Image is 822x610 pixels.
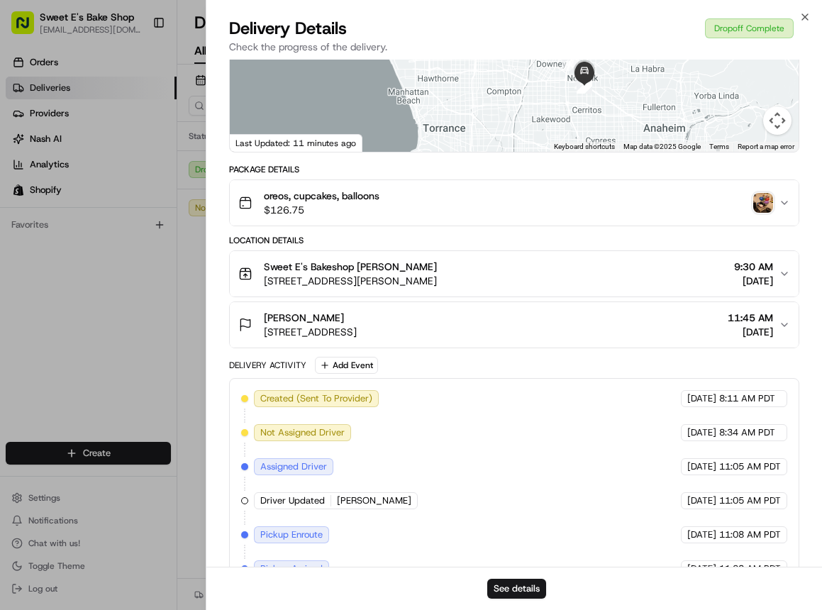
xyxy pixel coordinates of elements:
[719,460,781,473] span: 11:05 AM PDT
[28,317,109,331] span: Knowledge Base
[687,460,716,473] span: [DATE]
[687,494,716,507] span: [DATE]
[14,14,43,43] img: Nash
[229,40,799,54] p: Check the progress of the delivery.
[264,274,437,288] span: [STREET_ADDRESS][PERSON_NAME]
[230,134,362,152] div: Last Updated: 11 minutes ago
[554,142,615,152] button: Keyboard shortcuts
[264,325,357,339] span: [STREET_ADDRESS]
[260,392,372,405] span: Created (Sent To Provider)
[14,206,37,229] img: Joana Marie Avellanoza
[199,220,228,231] span: [DATE]
[264,260,437,274] span: Sweet E's Bakeshop [PERSON_NAME]
[709,143,729,150] a: Terms (opens in new tab)
[719,562,781,575] span: 11:08 AM PDT
[260,494,325,507] span: Driver Updated
[134,317,228,331] span: API Documentation
[315,357,378,374] button: Add Event
[264,311,344,325] span: [PERSON_NAME]
[30,135,55,161] img: 1727276513143-84d647e1-66c0-4f92-a045-3c9f9f5dfd92
[37,91,234,106] input: Clear
[233,133,280,152] img: Google
[728,311,773,325] span: 11:45 AM
[233,133,280,152] a: Open this area in Google Maps (opens a new window)
[229,164,799,175] div: Package Details
[337,494,411,507] span: [PERSON_NAME]
[120,318,131,330] div: 💻
[28,259,40,270] img: 1736555255976-a54dd68f-1ca7-489b-9aae-adbdc363a1c4
[687,426,716,439] span: [DATE]
[14,135,40,161] img: 1736555255976-a54dd68f-1ca7-489b-9aae-adbdc363a1c4
[44,220,188,231] span: [PERSON_NAME] [PERSON_NAME]
[141,352,172,362] span: Pylon
[230,251,799,296] button: Sweet E's Bakeshop [PERSON_NAME][STREET_ADDRESS][PERSON_NAME]9:30 AM[DATE]
[220,182,258,199] button: See all
[577,78,592,94] div: 23
[14,245,37,267] img: Liam S.
[118,258,123,270] span: •
[241,140,258,157] button: Start new chat
[264,189,379,203] span: oreos, cupcakes, balloons
[623,143,701,150] span: Map data ©2025 Google
[260,528,323,541] span: Pickup Enroute
[734,260,773,274] span: 9:30 AM
[100,351,172,362] a: Powered byPylon
[763,106,792,135] button: Map camera controls
[562,55,577,71] div: 17
[687,392,716,405] span: [DATE]
[260,426,345,439] span: Not Assigned Driver
[14,318,26,330] div: 📗
[719,494,781,507] span: 11:05 AM PDT
[114,311,233,337] a: 💻API Documentation
[64,150,195,161] div: We're available if you need us!
[126,258,155,270] span: [DATE]
[191,220,196,231] span: •
[229,235,799,246] div: Location Details
[719,426,775,439] span: 8:34 AM PDT
[719,392,775,405] span: 8:11 AM PDT
[728,325,773,339] span: [DATE]
[230,180,799,226] button: oreos, cupcakes, balloons$126.75photo_proof_of_delivery image
[260,460,327,473] span: Assigned Driver
[734,274,773,288] span: [DATE]
[64,135,233,150] div: Start new chat
[738,143,794,150] a: Report a map error
[487,579,546,599] button: See details
[687,562,716,575] span: [DATE]
[753,193,773,213] img: photo_proof_of_delivery image
[719,528,781,541] span: 11:08 AM PDT
[9,311,114,337] a: 📗Knowledge Base
[14,184,95,196] div: Past conversations
[264,203,379,217] span: $126.75
[229,360,306,371] div: Delivery Activity
[230,302,799,348] button: [PERSON_NAME][STREET_ADDRESS]11:45 AM[DATE]
[14,57,258,79] p: Welcome 👋
[260,562,323,575] span: Pickup Arrived
[28,221,40,232] img: 1736555255976-a54dd68f-1ca7-489b-9aae-adbdc363a1c4
[229,17,347,40] span: Delivery Details
[687,528,716,541] span: [DATE]
[44,258,115,270] span: [PERSON_NAME]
